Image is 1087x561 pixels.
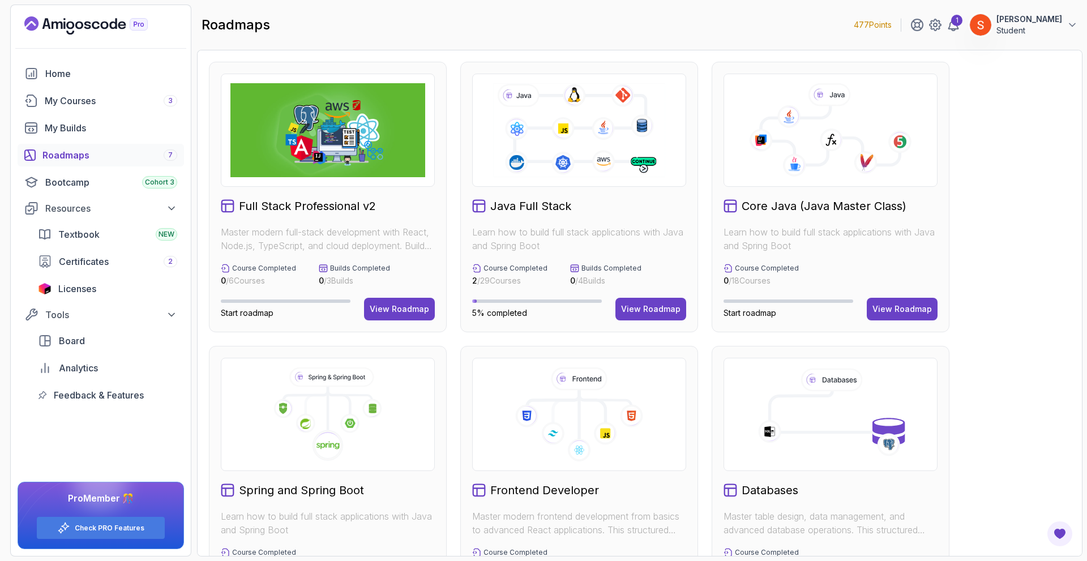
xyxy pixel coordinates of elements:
[970,14,991,36] img: user profile image
[581,264,641,273] p: Builds Completed
[472,276,477,285] span: 2
[31,384,184,406] a: feedback
[724,308,776,318] span: Start roadmap
[45,121,177,135] div: My Builds
[570,275,641,286] p: / 4 Builds
[31,329,184,352] a: board
[319,276,324,285] span: 0
[168,96,173,105] span: 3
[36,516,165,539] button: Check PRO Features
[615,298,686,320] button: View Roadmap
[221,308,273,318] span: Start roadmap
[59,334,85,348] span: Board
[18,171,184,194] a: bootcamp
[472,509,686,537] p: Master modern frontend development from basics to advanced React applications. This structured le...
[1046,520,1073,547] button: Open Feedback Button
[45,67,177,80] div: Home
[18,305,184,325] button: Tools
[31,277,184,300] a: licenses
[221,509,435,537] p: Learn how to build full stack applications with Java and Spring Boot
[75,524,144,533] a: Check PRO Features
[239,482,364,498] h2: Spring and Spring Boot
[872,303,932,315] div: View Roadmap
[490,198,571,214] h2: Java Full Stack
[330,264,390,273] p: Builds Completed
[59,361,98,375] span: Analytics
[724,275,799,286] p: / 18 Courses
[735,548,799,557] p: Course Completed
[18,62,184,85] a: home
[54,388,144,402] span: Feedback & Features
[742,482,798,498] h2: Databases
[232,264,296,273] p: Course Completed
[31,250,184,273] a: certificates
[59,255,109,268] span: Certificates
[472,275,547,286] p: / 29 Courses
[996,25,1062,36] p: Student
[621,303,681,315] div: View Roadmap
[18,117,184,139] a: builds
[570,276,575,285] span: 0
[42,148,177,162] div: Roadmaps
[31,357,184,379] a: analytics
[221,275,296,286] p: / 6 Courses
[58,282,96,296] span: Licenses
[58,228,100,241] span: Textbook
[490,482,599,498] h2: Frontend Developer
[951,15,962,26] div: 1
[483,264,547,273] p: Course Completed
[24,16,174,35] a: Landing page
[472,308,527,318] span: 5% completed
[168,257,173,266] span: 2
[18,198,184,219] button: Resources
[18,89,184,112] a: courses
[45,308,177,322] div: Tools
[319,275,390,286] p: / 3 Builds
[45,94,177,108] div: My Courses
[867,298,938,320] button: View Roadmap
[221,276,226,285] span: 0
[854,19,892,31] p: 477 Points
[230,83,425,177] img: Full Stack Professional v2
[364,298,435,320] button: View Roadmap
[969,14,1078,36] button: user profile image[PERSON_NAME]Student
[370,303,429,315] div: View Roadmap
[472,225,686,252] p: Learn how to build full stack applications with Java and Spring Boot
[31,223,184,246] a: textbook
[996,14,1062,25] p: [PERSON_NAME]
[735,264,799,273] p: Course Completed
[159,230,174,239] span: NEW
[742,198,906,214] h2: Core Java (Java Master Class)
[724,225,938,252] p: Learn how to build full stack applications with Java and Spring Boot
[232,548,296,557] p: Course Completed
[947,18,960,32] a: 1
[45,202,177,215] div: Resources
[38,283,52,294] img: jetbrains icon
[145,178,174,187] span: Cohort 3
[724,276,729,285] span: 0
[724,509,938,537] p: Master table design, data management, and advanced database operations. This structured learning ...
[239,198,376,214] h2: Full Stack Professional v2
[202,16,270,34] h2: roadmaps
[168,151,173,160] span: 7
[221,225,435,252] p: Master modern full-stack development with React, Node.js, TypeScript, and cloud deployment. Build...
[18,144,184,166] a: roadmaps
[45,175,177,189] div: Bootcamp
[483,548,547,557] p: Course Completed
